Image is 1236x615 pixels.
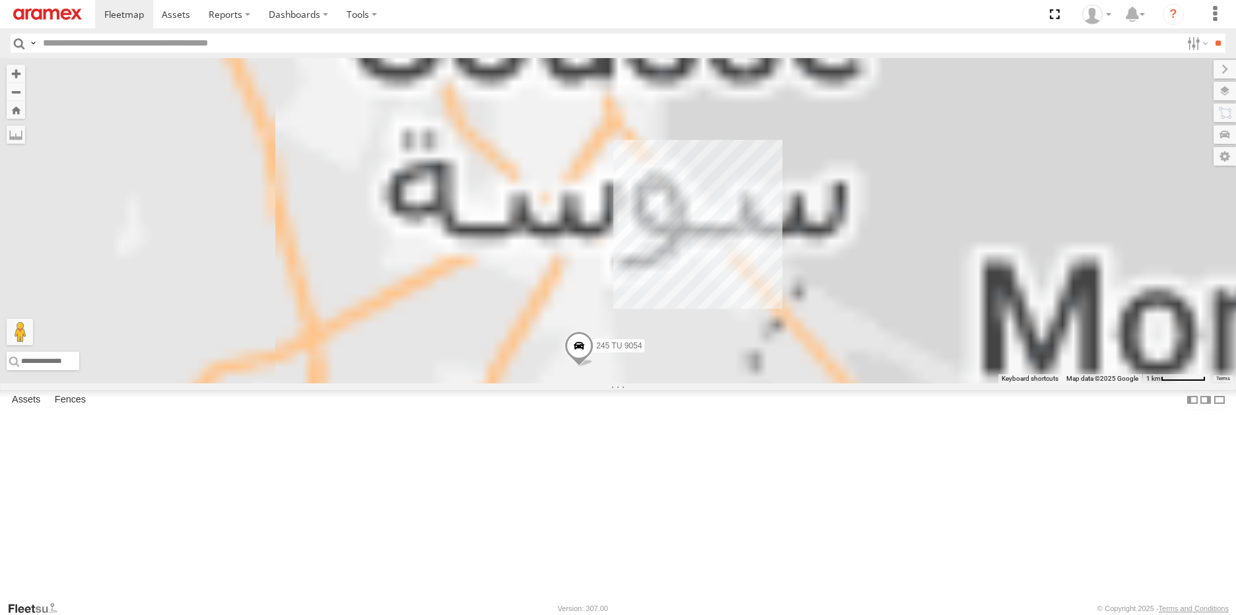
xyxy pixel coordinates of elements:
a: Visit our Website [7,602,68,615]
label: Map Settings [1214,147,1236,166]
label: Search Filter Options [1182,34,1210,53]
button: Zoom out [7,82,25,101]
label: Hide Summary Table [1213,390,1226,409]
label: Assets [5,391,47,409]
button: Map Scale: 1 km per 64 pixels [1142,374,1210,383]
span: Map data ©2025 Google [1066,375,1138,382]
div: Version: 307.00 [558,604,608,612]
label: Dock Summary Table to the Left [1186,390,1199,409]
button: Zoom Home [7,101,25,119]
button: Keyboard shortcuts [1002,374,1058,383]
label: Measure [7,125,25,144]
button: Drag Pegman onto the map to open Street View [7,319,33,345]
i: ? [1163,4,1184,25]
label: Fences [48,391,92,409]
label: Search Query [28,34,38,53]
span: 245 TU 9054 [596,341,642,350]
div: © Copyright 2025 - [1097,604,1229,612]
label: Dock Summary Table to the Right [1199,390,1212,409]
div: Walid Bakkar [1078,5,1116,24]
span: 1 km [1146,375,1161,382]
button: Zoom in [7,65,25,82]
img: aramex-logo.svg [13,9,82,20]
a: Terms (opens in new tab) [1216,376,1230,381]
a: Terms and Conditions [1159,604,1229,612]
